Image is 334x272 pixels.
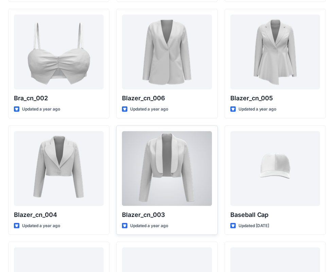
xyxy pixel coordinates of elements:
p: Blazer_cn_003 [122,210,212,220]
p: Updated a year ago [130,222,168,230]
p: Updated a year ago [130,106,168,113]
p: Baseball Cap [230,210,320,220]
a: Blazer_cn_003 [122,131,212,206]
a: Blazer_cn_005 [230,15,320,89]
p: Updated a year ago [22,106,60,113]
p: Updated [DATE] [239,222,269,230]
p: Bra_cn_002 [14,93,104,103]
p: Updated a year ago [239,106,277,113]
a: Baseball Cap [230,131,320,206]
a: Bra_cn_002 [14,15,104,89]
p: Updated a year ago [22,222,60,230]
a: Blazer_cn_004 [14,131,104,206]
p: Blazer_cn_006 [122,93,212,103]
p: Blazer_cn_004 [14,210,104,220]
p: Blazer_cn_005 [230,93,320,103]
a: Blazer_cn_006 [122,15,212,89]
